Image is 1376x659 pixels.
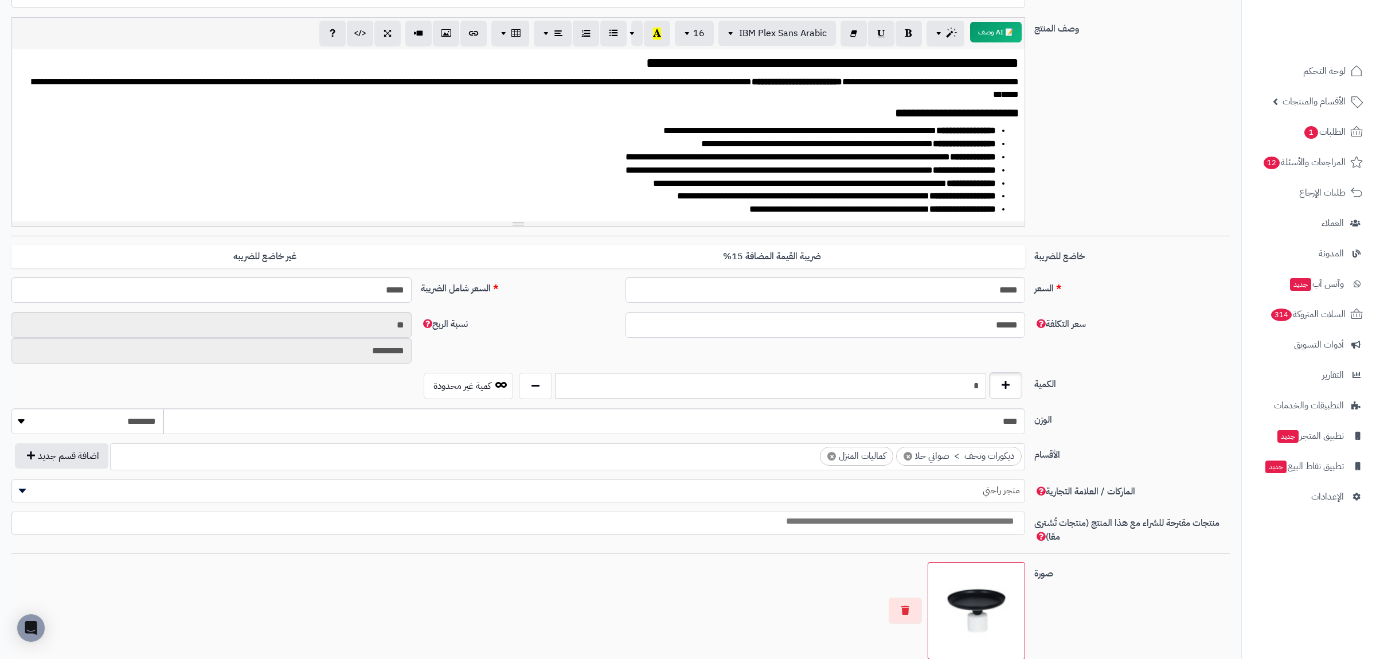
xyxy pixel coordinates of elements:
[1249,240,1369,267] a: المدونة
[1249,301,1369,328] a: السلات المتروكة314
[693,26,705,40] span: 16
[1277,430,1299,443] span: جديد
[1303,124,1346,140] span: الطلبات
[1249,179,1369,206] a: طلبات الإرجاع
[1030,17,1234,36] label: وصف المنتج
[1249,422,1369,450] a: تطبيق المتجرجديد
[1249,270,1369,298] a: وآتس آبجديد
[416,277,621,295] label: السعر شامل الضريبة
[1034,485,1135,498] span: الماركات / العلامة التجارية
[518,245,1025,268] label: ضريبة القيمة المضافة 15%
[904,452,912,461] span: ×
[1249,392,1369,419] a: التطبيقات والخدمات
[1249,483,1369,510] a: الإعدادات
[1283,93,1346,110] span: الأقسام والمنتجات
[827,452,836,461] span: ×
[1271,309,1292,321] span: 314
[933,567,1020,654] img: 1732792691-110321010032-100x100.jpg
[1262,154,1346,170] span: المراجعات والأسئلة
[1034,516,1219,544] span: منتجات مقترحة للشراء مع هذا المنتج (منتجات تُشترى معًا)
[1030,408,1234,427] label: الوزن
[1276,428,1344,444] span: تطبيق المتجر
[1030,443,1234,462] label: الأقسام
[1249,209,1369,237] a: العملاء
[11,479,1025,502] span: متجر راحتي
[1249,453,1369,480] a: تطبيق نقاط البيعجديد
[675,21,714,46] button: 16
[1265,461,1287,473] span: جديد
[718,21,836,46] button: IBM Plex Sans Arabic
[1249,331,1369,358] a: أدوات التسويق
[1249,361,1369,389] a: التقارير
[1299,185,1346,201] span: طلبات الإرجاع
[15,443,108,469] button: اضافة قسم جديد
[1289,276,1344,292] span: وآتس آب
[1034,317,1086,331] span: سعر التكلفة
[1294,337,1344,353] span: أدوات التسويق
[11,245,518,268] label: غير خاضع للضريبه
[1030,277,1234,295] label: السعر
[1322,367,1344,383] span: التقارير
[17,614,45,642] div: Open Intercom Messenger
[1304,126,1318,139] span: 1
[1322,215,1344,231] span: العملاء
[1270,306,1346,322] span: السلات المتروكة
[739,26,827,40] span: IBM Plex Sans Arabic
[1311,489,1344,505] span: الإعدادات
[1249,118,1369,146] a: الطلبات1
[1264,458,1344,474] span: تطبيق نقاط البيع
[1030,245,1234,263] label: خاضع للضريبة
[896,447,1022,466] li: ديكورات وتحف > صواني حلا
[1290,278,1311,291] span: جديد
[970,22,1022,42] button: 📝 AI وصف
[1274,397,1344,414] span: التطبيقات والخدمات
[1030,562,1234,580] label: صورة
[1264,157,1280,169] span: 12
[1303,63,1346,79] span: لوحة التحكم
[12,482,1025,499] span: متجر راحتي
[1249,149,1369,176] a: المراجعات والأسئلة12
[1249,57,1369,85] a: لوحة التحكم
[421,317,468,331] span: نسبة الربح
[1030,373,1234,391] label: الكمية
[820,447,893,466] li: كماليات المنزل
[1319,245,1344,262] span: المدونة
